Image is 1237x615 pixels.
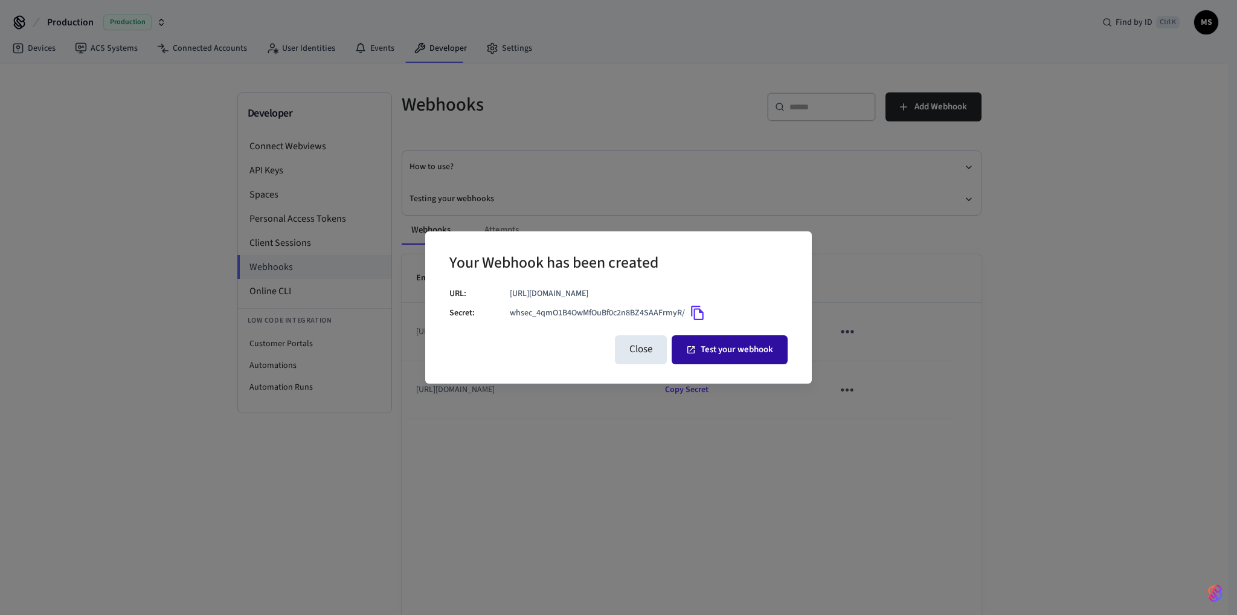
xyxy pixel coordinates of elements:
[449,288,510,300] p: URL:
[449,307,510,320] p: Secret:
[510,307,685,320] p: whsec_4qmO1B4OwMfOuBf0c2n8BZ4SAAFrmyR/
[672,335,788,364] button: Test your webhook
[615,335,667,364] button: Close
[510,288,788,300] p: [URL][DOMAIN_NAME]
[449,246,658,283] h2: Your Webhook has been created
[1208,584,1223,603] img: SeamLogoGradient.69752ec5.svg
[685,300,710,326] button: Copy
